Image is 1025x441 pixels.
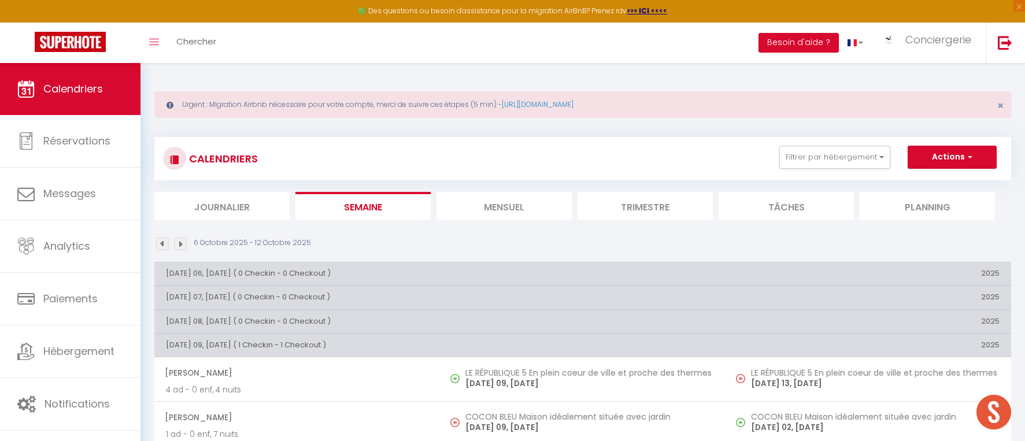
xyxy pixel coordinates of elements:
a: Chercher [168,23,225,63]
span: Analytics [43,239,90,253]
img: Super Booking [35,32,106,52]
span: Conciergerie [905,32,971,47]
span: × [997,98,1004,113]
a: [URL][DOMAIN_NAME] [502,99,573,109]
th: 2025 [726,262,1011,285]
th: [DATE] 08, [DATE] ( 0 Checkin - 0 Checkout ) [154,310,726,333]
h5: COCON BLEU Maison idéalement située avec jardin [465,412,714,421]
p: [DATE] 09, [DATE] [465,377,714,390]
th: [DATE] 09, [DATE] ( 1 Checkin - 1 Checkout ) [154,333,726,357]
button: Close [997,101,1004,111]
button: Filtrer par hébergement [779,146,890,169]
span: [PERSON_NAME] [165,406,428,428]
button: Actions [908,146,997,169]
p: [DATE] 13, [DATE] [751,377,1000,390]
img: NO IMAGE [736,418,745,427]
li: Planning [860,192,995,220]
span: Calendriers [43,81,103,96]
p: [DATE] 02, [DATE] [751,421,1000,433]
span: Hébergement [43,344,114,358]
span: [PERSON_NAME] [165,362,428,384]
p: 4 ad - 0 enf, 4 nuits [166,384,428,396]
img: logout [998,35,1012,50]
p: 1 ad - 0 enf, 7 nuits [166,428,428,440]
p: [DATE] 09, [DATE] [465,421,714,433]
th: [DATE] 06, [DATE] ( 0 Checkin - 0 Checkout ) [154,262,726,285]
h5: LE RÉPUBLIQUE 5 En plein coeur de ville et proche des thermes [751,368,1000,377]
h5: LE RÉPUBLIQUE 5 En plein coeur de ville et proche des thermes [465,368,714,377]
img: NO IMAGE [736,374,745,383]
span: Chercher [176,35,216,47]
img: NO IMAGE [450,418,460,427]
p: 6 Octobre 2025 - 12 Octobre 2025 [194,238,311,249]
h5: COCON BLEU Maison idéalement située avec jardin [751,412,1000,421]
div: Ouvrir le chat [976,395,1011,429]
li: Journalier [154,192,290,220]
a: ... Conciergerie [872,23,986,63]
th: [DATE] 07, [DATE] ( 0 Checkin - 0 Checkout ) [154,286,726,309]
span: Réservations [43,134,110,148]
button: Besoin d'aide ? [758,33,839,53]
li: Tâches [719,192,854,220]
span: Notifications [45,396,110,411]
th: 2025 [726,286,1011,309]
li: Semaine [295,192,431,220]
li: Trimestre [578,192,713,220]
th: 2025 [726,333,1011,357]
img: ... [880,34,898,46]
div: Urgent : Migration Airbnb nécessaire pour votre compte, merci de suivre ces étapes (5 min) - [154,91,1011,118]
a: >>> ICI <<<< [627,6,667,16]
li: Mensuel [436,192,572,220]
h3: CALENDRIERS [186,146,258,172]
span: Messages [43,186,96,201]
span: Paiements [43,291,98,306]
th: 2025 [726,310,1011,333]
